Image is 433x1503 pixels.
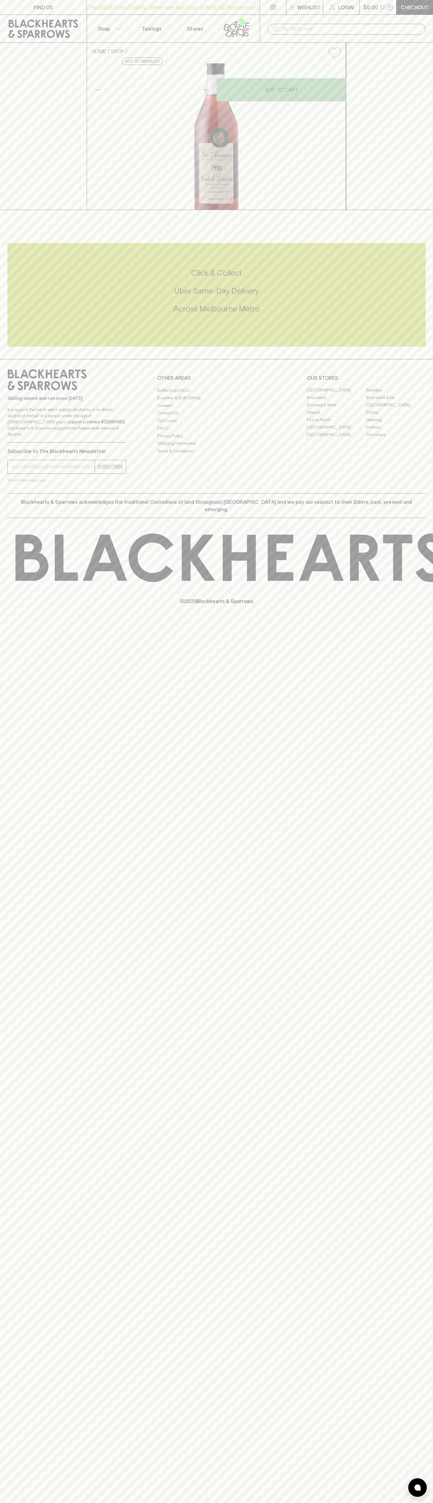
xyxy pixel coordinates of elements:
[326,45,343,61] button: Add to wishlist
[388,6,391,9] p: 0
[157,402,276,409] a: Careers
[7,477,126,483] p: We will never spam you
[282,24,421,34] input: Try "Pinot noir"
[97,463,123,470] p: SUBSCRIBE
[130,15,173,42] a: Tastings
[157,394,276,402] a: Business & Bulk Gifting
[157,409,276,417] a: Contact Us
[363,4,378,11] p: $0.00
[297,4,321,11] p: Wishlist
[366,387,426,394] a: Braddon
[338,4,354,11] p: Login
[12,498,421,513] p: Blackhearts & Sparrows acknowledges the traditional Custodians of land throughout [GEOGRAPHIC_DAT...
[157,387,276,394] a: Bottle Drop FAQ's
[157,374,276,382] p: OTHER AREAS
[7,395,126,401] p: Sibling owned and run since [DATE]
[12,462,95,472] input: e.g. jane@blackheartsandsparrows.com.au
[217,78,346,101] button: ADD TO CART
[366,409,426,416] a: Fitzroy
[307,416,366,424] a: Fitzroy North
[173,15,217,42] a: Stores
[157,440,276,447] a: Shipping Information
[122,58,162,65] button: Add to wishlist
[366,424,426,431] a: Prahran
[34,4,53,11] p: FIND US
[265,86,298,93] p: ADD TO CART
[7,286,426,296] h5: Uber Same-Day Delivery
[142,25,162,32] p: Tastings
[95,460,126,473] button: SUBSCRIBE
[157,417,276,424] a: Gift Cards
[7,304,426,314] h5: Across Melbourne Metro
[98,25,110,32] p: Shop
[366,394,426,401] a: Brunswick East
[7,406,126,437] p: It is against the law to sell or supply alcohol to, or to obtain alcohol on behalf of a person un...
[414,1484,421,1491] img: bubble-icon
[7,243,426,347] div: Call to action block
[87,15,130,42] button: Shop
[7,447,126,455] p: Subscribe to The Blackhearts Newsletter
[307,387,366,394] a: [GEOGRAPHIC_DATA]
[366,416,426,424] a: Geelong
[157,447,276,455] a: Terms & Conditions
[366,431,426,439] a: Thornbury
[366,401,426,409] a: [GEOGRAPHIC_DATA]
[87,63,346,210] img: 3290.png
[92,49,106,54] a: HOME
[307,401,366,409] a: Brunswick West
[7,268,426,278] h5: Click & Collect
[157,432,276,439] a: Privacy Policy
[307,424,366,431] a: [GEOGRAPHIC_DATA]
[307,431,366,439] a: [GEOGRAPHIC_DATA]
[111,49,124,54] a: SHOP
[187,25,203,32] p: Stores
[157,425,276,432] a: FAQ's
[307,394,366,401] a: Brunswick
[307,409,366,416] a: Elwood
[68,419,125,424] strong: Liquor License #32064953
[307,374,426,382] p: OUR STORES
[401,4,429,11] p: Checkout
